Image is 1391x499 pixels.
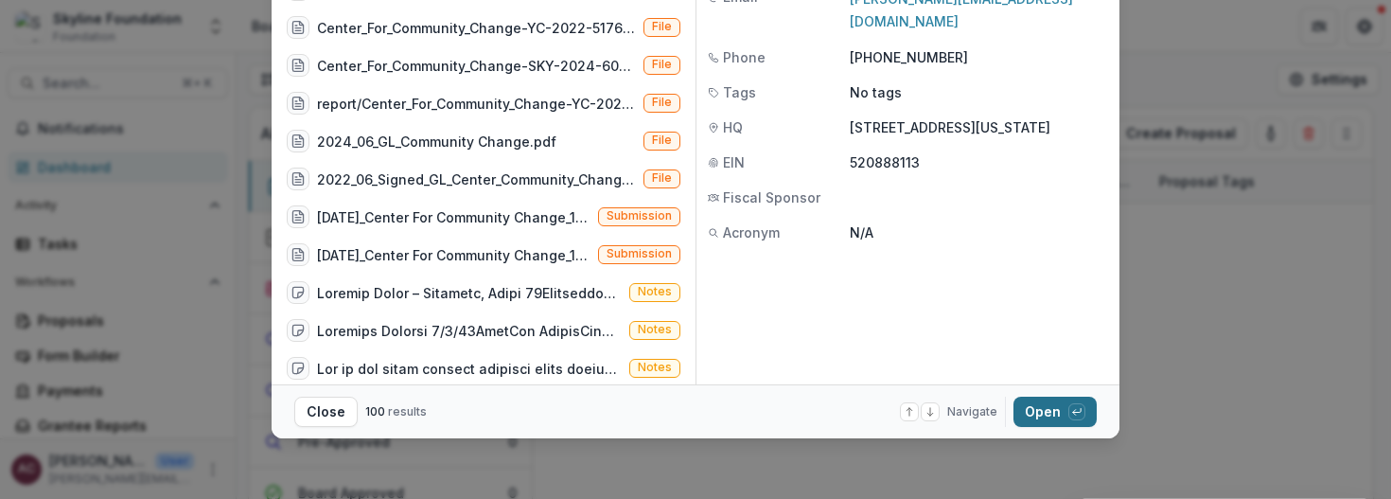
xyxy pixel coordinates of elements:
[317,321,622,341] div: Loremips Dolorsi 7/3/43AmetCon AdipisCingelit sedd eiu tempOrin ut laboreet do magna ali enima mi...
[723,117,743,137] span: HQ
[388,404,427,419] span: results
[723,82,756,102] span: Tags
[317,18,636,38] div: Center_For_Community_Change-YC-2022-51763.pdf
[850,82,902,102] p: No tags
[850,117,1108,137] p: [STREET_ADDRESS][US_STATE]
[317,359,622,379] div: Lor ip dol sitam consect adipisci elits doeiusmo tem inci utla etdoloremAgna aliquaenimad min ven...
[652,58,672,71] span: File
[947,403,997,420] span: Navigate
[1013,397,1097,427] button: Open
[317,283,622,303] div: Loremip Dolor – Sitametc, Adipi 79Elitseddoeiu: Tempor inc Utlaboree DoloreMag Aliqu: Enimad Min ...
[317,245,590,265] div: [DATE]_Center For Community Change_1500000
[607,247,672,260] span: Submission
[638,323,672,336] span: Notes
[607,209,672,223] span: Submission
[723,47,766,67] span: Phone
[850,152,1108,172] p: 520888113
[638,285,672,298] span: Notes
[850,47,1108,67] p: [PHONE_NUMBER]
[850,223,1108,242] p: N/A
[365,404,385,419] span: 100
[723,187,820,207] span: Fiscal Sponsor
[317,207,590,227] div: [DATE]_Center For Community Change_1000000
[317,94,636,114] div: report/Center_For_Community_Change-YC-2022-51763-Grant_Report.pdf
[652,134,672,147] span: File
[317,132,556,151] div: 2024_06_GL_Community Change.pdf
[652,20,672,33] span: File
[638,361,672,374] span: Notes
[317,56,636,76] div: Center_For_Community_Change-SKY-2024-60225.pdf
[723,223,780,242] span: Acronym
[652,171,672,185] span: File
[294,397,358,427] button: Close
[317,169,636,189] div: 2022_06_Signed_GL_Center_Community_Change_YCF.pdf
[723,152,745,172] span: EIN
[652,96,672,109] span: File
